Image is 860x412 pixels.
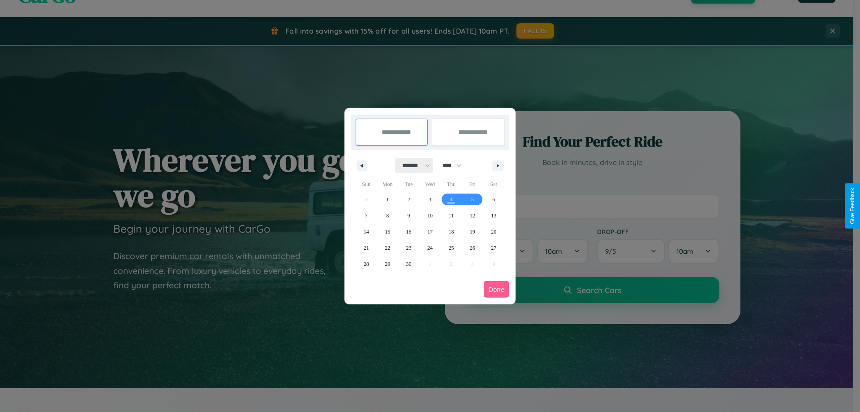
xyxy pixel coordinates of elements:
span: Mon [377,177,398,191]
button: 25 [441,240,462,256]
span: 26 [470,240,475,256]
button: 20 [483,224,504,240]
span: 23 [406,240,412,256]
button: 8 [377,208,398,224]
span: 17 [427,224,433,240]
span: 30 [406,256,412,272]
span: 13 [491,208,496,224]
button: 28 [356,256,377,272]
button: 23 [398,240,419,256]
span: 29 [385,256,390,272]
button: 22 [377,240,398,256]
span: 9 [408,208,410,224]
button: 18 [441,224,462,240]
button: 13 [483,208,504,224]
button: 26 [462,240,483,256]
span: Wed [419,177,440,191]
button: 5 [462,191,483,208]
button: 19 [462,224,483,240]
button: 21 [356,240,377,256]
span: 3 [429,191,431,208]
button: 14 [356,224,377,240]
button: 4 [441,191,462,208]
span: Sat [483,177,504,191]
button: 27 [483,240,504,256]
button: 10 [419,208,440,224]
button: 2 [398,191,419,208]
span: 21 [364,240,369,256]
span: 15 [385,224,390,240]
span: 10 [427,208,433,224]
span: Tue [398,177,419,191]
button: 9 [398,208,419,224]
span: 12 [470,208,475,224]
span: 11 [449,208,454,224]
button: 6 [483,191,504,208]
span: 14 [364,224,369,240]
span: 19 [470,224,475,240]
span: 28 [364,256,369,272]
button: Done [484,281,509,298]
span: 24 [427,240,433,256]
span: 1 [386,191,389,208]
span: 25 [448,240,454,256]
span: 8 [386,208,389,224]
span: 7 [365,208,368,224]
div: Give Feedback [849,188,856,224]
button: 11 [441,208,462,224]
span: Thu [441,177,462,191]
span: 5 [471,191,474,208]
span: Sun [356,177,377,191]
span: 27 [491,240,496,256]
span: 2 [408,191,410,208]
span: Fri [462,177,483,191]
button: 3 [419,191,440,208]
span: 6 [492,191,495,208]
button: 12 [462,208,483,224]
button: 24 [419,240,440,256]
button: 7 [356,208,377,224]
span: 16 [406,224,412,240]
button: 1 [377,191,398,208]
span: 20 [491,224,496,240]
button: 29 [377,256,398,272]
button: 16 [398,224,419,240]
span: 22 [385,240,390,256]
button: 17 [419,224,440,240]
span: 4 [450,191,452,208]
button: 15 [377,224,398,240]
span: 18 [448,224,454,240]
button: 30 [398,256,419,272]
